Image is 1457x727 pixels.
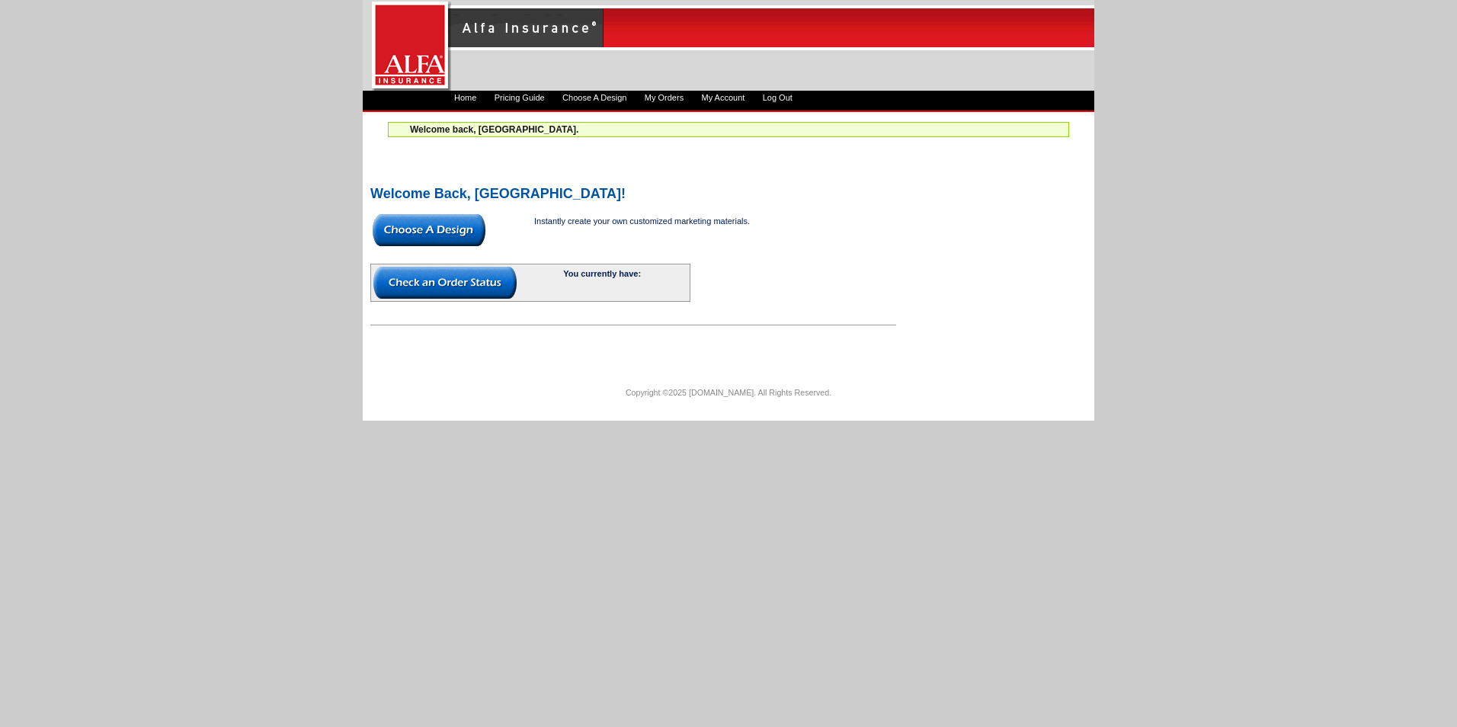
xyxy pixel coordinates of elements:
img: button-choose-design.gif [373,214,485,246]
a: Home [454,93,476,102]
a: My Account [702,93,745,102]
a: Log Out [763,93,793,102]
img: button-check-order-status.gif [373,267,517,299]
span: Instantly create your own customized marketing materials. [534,216,750,226]
a: My Orders [645,93,684,102]
p: Copyright ©2025 [DOMAIN_NAME]. All Rights Reserved. [363,386,1094,399]
a: Pricing Guide [495,93,545,102]
h2: Welcome Back, [GEOGRAPHIC_DATA]! [370,187,1087,200]
b: You currently have: [563,269,641,278]
a: Choose A Design [562,93,626,102]
span: Welcome back, [GEOGRAPHIC_DATA]. [410,124,578,135]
